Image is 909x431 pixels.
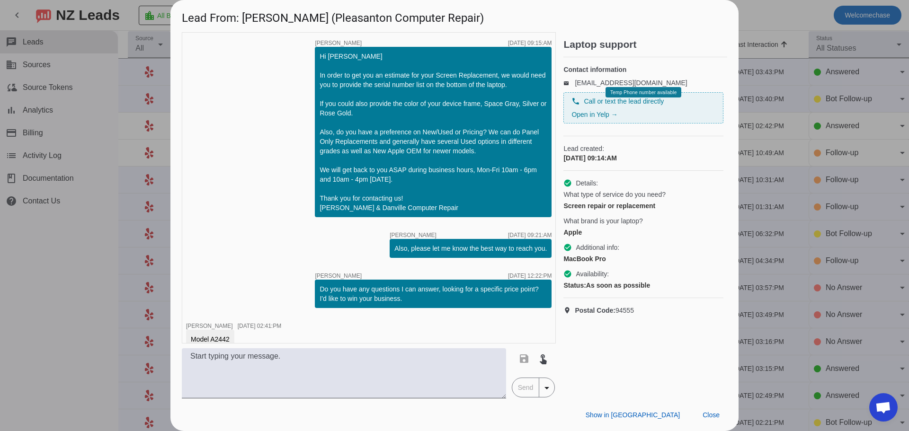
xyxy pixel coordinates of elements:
[576,243,619,252] span: Additional info:
[315,273,362,279] span: [PERSON_NAME]
[563,153,723,163] div: [DATE] 09:14:AM
[508,232,552,238] div: [DATE] 09:21:AM
[563,243,572,252] mat-icon: check_circle
[563,281,723,290] div: As soon as possible
[563,216,642,226] span: What brand is your laptop?
[584,97,664,106] span: Call or text the lead directly
[191,334,230,344] div: Model A2442
[186,323,233,329] span: [PERSON_NAME]
[238,323,281,329] div: [DATE] 02:41:PM
[576,269,609,279] span: Availability:
[563,281,586,289] strong: Status:
[563,228,723,237] div: Apple
[320,284,547,303] div: Do you have any questions I can answer, looking for a specific price point? I'd like to win your ...
[563,65,723,74] h4: Contact information
[315,40,362,46] span: [PERSON_NAME]
[571,97,580,106] mat-icon: phone
[563,40,727,49] h2: Laptop support
[575,79,687,87] a: [EMAIL_ADDRESS][DOMAIN_NAME]
[563,190,666,199] span: What type of service do you need?
[537,353,549,364] mat-icon: touch_app
[541,382,553,394] mat-icon: arrow_drop_down
[586,411,680,419] span: Show in [GEOGRAPHIC_DATA]
[563,80,575,85] mat-icon: email
[578,406,687,423] button: Show in [GEOGRAPHIC_DATA]
[575,306,634,315] span: 94555
[394,244,547,253] div: Also, please let me know the best way to reach you.​
[563,179,572,187] mat-icon: check_circle
[563,144,723,153] span: Lead created:
[508,40,552,46] div: [DATE] 09:15:AM
[320,52,547,212] div: Hi [PERSON_NAME] In order to get you an estimate for your Screen Replacement, we would need you t...
[563,254,723,264] div: MacBook Pro
[703,411,720,419] span: Close
[390,232,437,238] span: [PERSON_NAME]
[563,270,572,278] mat-icon: check_circle
[576,178,598,188] span: Details:
[695,406,727,423] button: Close
[610,90,677,95] span: Temp Phone number available
[869,393,898,422] div: Open chat
[575,307,615,314] strong: Postal Code:
[563,307,575,314] mat-icon: location_on
[563,201,723,211] div: Screen repair or replacement
[571,111,617,118] a: Open in Yelp →
[508,273,552,279] div: [DATE] 12:22:PM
